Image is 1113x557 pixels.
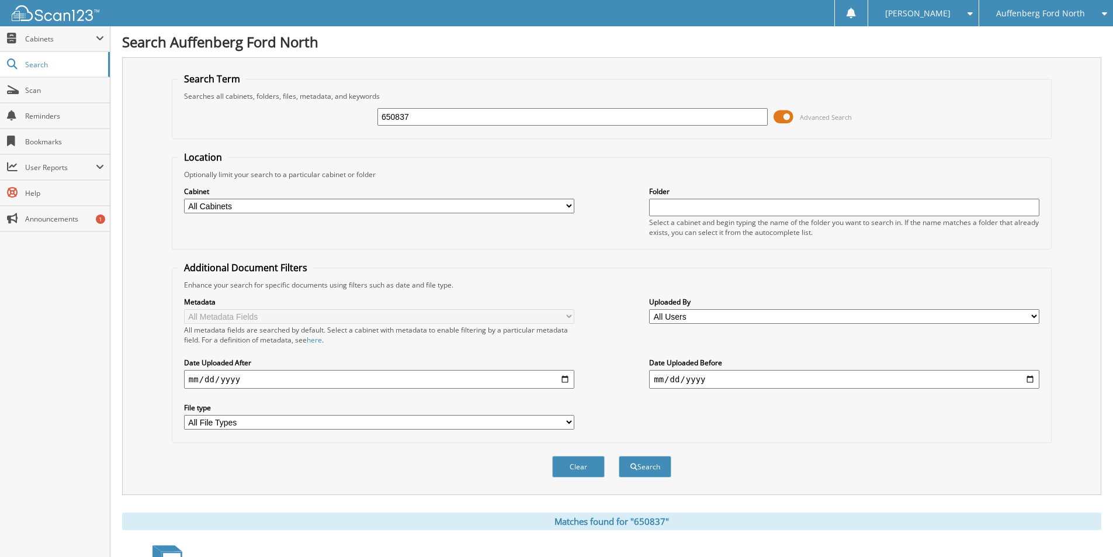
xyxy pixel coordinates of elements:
legend: Search Term [178,72,246,85]
label: Date Uploaded After [184,358,574,368]
span: Reminders [25,111,104,121]
span: Help [25,188,104,198]
button: Search [619,456,671,478]
div: Matches found for "650837" [122,513,1101,530]
label: Cabinet [184,186,574,196]
div: All metadata fields are searched by default. Select a cabinet with metadata to enable filtering b... [184,325,574,345]
span: Search [25,60,102,70]
a: here [307,335,322,345]
span: [PERSON_NAME] [885,10,951,17]
div: Optionally limit your search to a particular cabinet or folder [178,169,1045,179]
div: Searches all cabinets, folders, files, metadata, and keywords [178,91,1045,101]
label: Metadata [184,297,574,307]
span: Auffenberg Ford North [996,10,1085,17]
div: Select a cabinet and begin typing the name of the folder you want to search in. If the name match... [649,217,1039,237]
div: Enhance your search for specific documents using filters such as date and file type. [178,280,1045,290]
legend: Additional Document Filters [178,261,313,274]
label: Date Uploaded Before [649,358,1039,368]
label: Uploaded By [649,297,1039,307]
input: end [649,370,1039,389]
label: File type [184,403,574,413]
input: start [184,370,574,389]
img: scan123-logo-white.svg [12,5,99,21]
span: Cabinets [25,34,96,44]
legend: Location [178,151,228,164]
div: 1 [96,215,105,224]
span: Announcements [25,214,104,224]
span: Scan [25,85,104,95]
h1: Search Auffenberg Ford North [122,32,1101,51]
span: Bookmarks [25,137,104,147]
button: Clear [552,456,605,478]
label: Folder [649,186,1039,196]
span: Advanced Search [800,113,852,122]
span: User Reports [25,162,96,172]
